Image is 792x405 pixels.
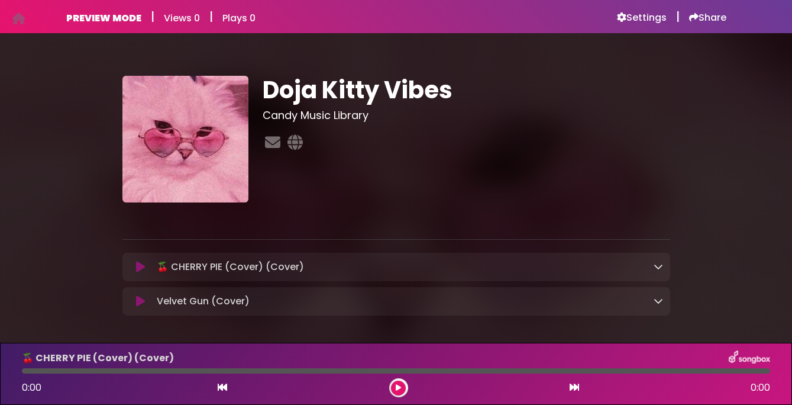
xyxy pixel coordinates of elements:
h3: Candy Music Library [263,109,670,122]
h6: Plays 0 [222,12,256,24]
h6: Views 0 [164,12,200,24]
p: 🍒 CHERRY PIE (Cover) (Cover) [22,351,174,365]
h5: | [209,9,213,24]
h6: PREVIEW MODE [66,12,141,24]
p: Velvet Gun (Cover) [157,294,250,308]
a: Share [689,12,726,24]
h1: Doja Kitty Vibes [263,76,670,104]
img: ZEsZVR2SQia1Vw9HppFV [122,76,249,202]
img: songbox-logo-white.png [729,351,770,366]
a: Settings [617,12,667,24]
p: 🍒 CHERRY PIE (Cover) (Cover) [157,260,304,274]
h5: | [151,9,154,24]
h5: | [676,9,680,24]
